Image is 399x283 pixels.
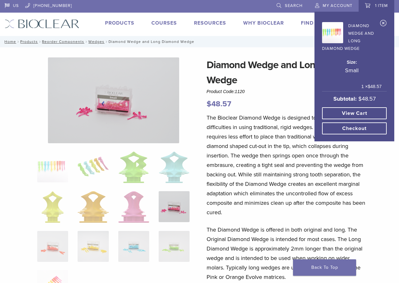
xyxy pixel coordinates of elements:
img: Diamond Wedge and Long Diamond Wedge - Image 4 [159,151,190,183]
a: Diamond Wedge and Long Diamond Wedge [322,20,382,52]
span: 1 × [361,83,382,90]
span: / [84,40,88,43]
img: Diamond Wedge and Long Diamond Wedge - Image 8 [48,57,179,143]
p: Small [322,66,382,75]
strong: Subtotal: [333,95,357,102]
p: The Bioclear Diamond Wedge is designed to solve many of the difficulties in using traditional, ri... [207,113,369,217]
a: Products [105,20,134,26]
span: 1120 [235,89,244,94]
a: Reorder Components [42,39,84,44]
img: Diamond Wedge and Long Diamond Wedge - Image 8 [159,191,190,222]
span: Search [285,3,302,8]
a: Remove Diamond Wedge and Long Diamond Wedge from cart [380,20,387,29]
a: Find A Doctor [301,20,343,26]
img: Diamond Wedge and Long Diamond Wedge [322,22,343,43]
a: Back To Top [293,259,356,276]
span: $ [368,84,370,89]
img: Diamond Wedge and Long Diamond Wedge - Image 12 [159,231,190,262]
img: Diamond Wedge and Long Diamond Wedge - Image 5 [41,191,64,223]
img: Diamond Wedge and Long Diamond Wedge - Image 3 [118,151,149,183]
img: Diamond Wedge and Long Diamond Wedge - Image 10 [78,231,109,262]
bdi: 48.57 [358,95,376,102]
img: Diamond Wedge and Long Diamond Wedge - Image 6 [78,191,109,223]
a: Checkout [322,122,387,134]
img: Diamond Wedge and Long Diamond Wedge - Image 7 [118,191,149,223]
a: Wedges [88,39,104,44]
bdi: 48.57 [368,84,382,89]
span: My Account [323,3,352,8]
h1: Diamond Wedge and Long Diamond Wedge [207,57,369,88]
span: 1 item [375,3,388,8]
span: / [104,40,109,43]
a: Why Bioclear [243,20,284,26]
img: Bioclear [5,19,79,28]
a: Products [20,39,38,44]
span: $ [358,95,362,102]
img: DSC_0187_v3-1920x1218-1-324x324.png [37,151,68,182]
a: Courses [151,20,177,26]
a: View cart [322,107,387,119]
a: Resources [194,20,226,26]
span: / [38,40,42,43]
span: / [16,40,20,43]
img: Diamond Wedge and Long Diamond Wedge - Image 2 [78,151,109,182]
bdi: 48.57 [207,99,231,109]
dt: Size: [322,59,382,66]
span: Product Code: [207,89,245,94]
a: Home [3,39,16,44]
span: $ [207,99,211,109]
img: Diamond Wedge and Long Diamond Wedge - Image 11 [118,231,149,262]
img: Diamond Wedge and Long Diamond Wedge - Image 9 [37,231,68,262]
